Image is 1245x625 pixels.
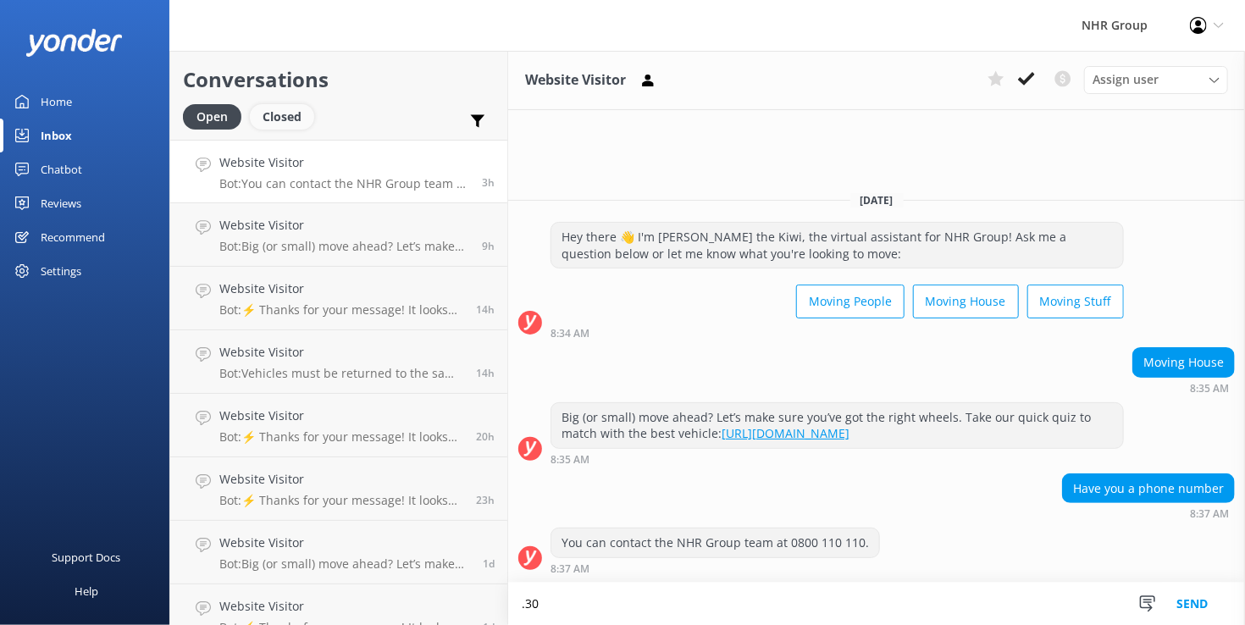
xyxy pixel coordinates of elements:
h4: Website Visitor [219,534,470,552]
img: yonder-white-logo.png [25,29,123,57]
div: Home [41,85,72,119]
span: Oct 07 2025 03:13am (UTC +13:00) Pacific/Auckland [482,239,495,253]
div: Moving House [1133,348,1234,377]
p: Bot: Big (or small) move ahead? Let’s make sure you’ve got the right wheels. Take our quick quiz ... [219,239,469,254]
div: Support Docs [53,540,121,574]
span: Oct 06 2025 09:45pm (UTC +13:00) Pacific/Auckland [476,366,495,380]
div: Oct 07 2025 08:37am (UTC +13:00) Pacific/Auckland [1062,507,1235,519]
button: Moving House [913,285,1019,318]
div: Big (or small) move ahead? Let’s make sure you’ve got the right wheels. Take our quick quiz to ma... [551,403,1123,448]
strong: 8:34 AM [551,329,589,339]
div: Oct 07 2025 08:35am (UTC +13:00) Pacific/Auckland [1132,382,1235,394]
a: Website VisitorBot:You can contact the NHR Group team at 0800 110 110.3h [170,140,507,203]
p: Bot: You can contact the NHR Group team at 0800 110 110. [219,176,469,191]
h4: Website Visitor [219,216,469,235]
h2: Conversations [183,64,495,96]
h4: Website Visitor [219,153,469,172]
span: [DATE] [850,193,904,207]
span: Oct 06 2025 03:52pm (UTC +13:00) Pacific/Auckland [476,429,495,444]
p: Bot: ⚡ Thanks for your message! It looks like this one might be best handled by our team directly... [219,302,463,318]
div: Settings [41,254,81,288]
strong: 8:37 AM [1190,509,1229,519]
h3: Website Visitor [525,69,626,91]
div: Assign User [1084,66,1228,93]
a: Open [183,107,250,125]
div: You can contact the NHR Group team at 0800 110 110. [551,528,879,557]
p: Bot: Vehicles must be returned to the same location they were picked up from, as we typically don... [219,366,463,381]
div: Closed [250,104,314,130]
p: Bot: Big (or small) move ahead? Let’s make sure you’ve got the right wheels. Take our quick quiz ... [219,556,470,572]
button: Moving People [796,285,905,318]
div: Inbox [41,119,72,152]
a: Closed [250,107,323,125]
p: Bot: ⚡ Thanks for your message! It looks like this one might be best handled by our team directly... [219,429,463,445]
span: Oct 06 2025 12:47pm (UTC +13:00) Pacific/Auckland [476,493,495,507]
div: Help [75,574,98,608]
div: Open [183,104,241,130]
a: Website VisitorBot:Big (or small) move ahead? Let’s make sure you’ve got the right wheels. Take o... [170,521,507,584]
a: Website VisitorBot:⚡ Thanks for your message! It looks like this one might be best handled by our... [170,457,507,521]
h4: Website Visitor [219,597,470,616]
h4: Website Visitor [219,343,463,362]
strong: 8:35 AM [1190,384,1229,394]
div: Reviews [41,186,81,220]
h4: Website Visitor [219,279,463,298]
strong: 8:37 AM [551,564,589,574]
div: Chatbot [41,152,82,186]
span: Oct 06 2025 11:50am (UTC +13:00) Pacific/Auckland [483,556,495,571]
div: Have you a phone number [1063,474,1234,503]
a: [URL][DOMAIN_NAME] [722,425,849,441]
a: Website VisitorBot:Big (or small) move ahead? Let’s make sure you’ve got the right wheels. Take o... [170,203,507,267]
textarea: .30 [508,583,1245,625]
h4: Website Visitor [219,470,463,489]
span: Assign user [1093,70,1159,89]
p: Bot: ⚡ Thanks for your message! It looks like this one might be best handled by our team directly... [219,493,463,508]
button: Moving Stuff [1027,285,1124,318]
div: Oct 07 2025 08:35am (UTC +13:00) Pacific/Auckland [551,453,1124,465]
h4: Website Visitor [219,407,463,425]
div: Hey there 👋 I'm [PERSON_NAME] the Kiwi, the virtual assistant for NHR Group! Ask me a question be... [551,223,1123,268]
div: Recommend [41,220,105,254]
a: Website VisitorBot:Vehicles must be returned to the same location they were picked up from, as we... [170,330,507,394]
strong: 8:35 AM [551,455,589,465]
div: Oct 07 2025 08:34am (UTC +13:00) Pacific/Auckland [551,327,1124,339]
div: Oct 07 2025 08:37am (UTC +13:00) Pacific/Auckland [551,562,880,574]
span: Oct 07 2025 08:37am (UTC +13:00) Pacific/Auckland [482,175,495,190]
a: Website VisitorBot:⚡ Thanks for your message! It looks like this one might be best handled by our... [170,267,507,330]
span: Oct 06 2025 10:02pm (UTC +13:00) Pacific/Auckland [476,302,495,317]
a: Website VisitorBot:⚡ Thanks for your message! It looks like this one might be best handled by our... [170,394,507,457]
button: Send [1160,583,1224,625]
